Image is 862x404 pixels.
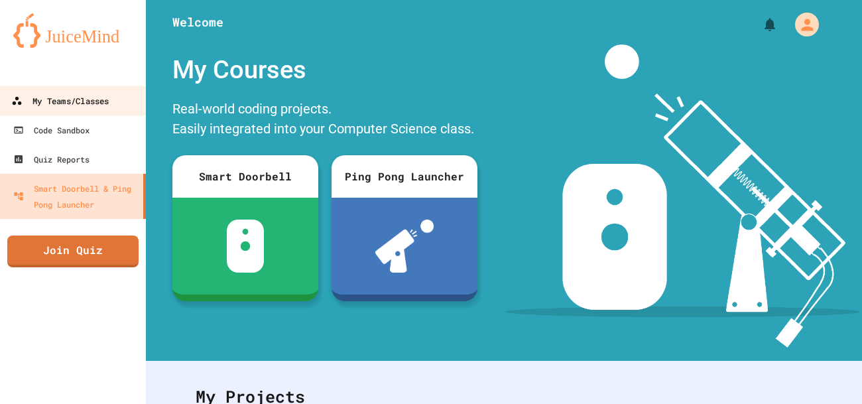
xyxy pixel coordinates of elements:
img: logo-orange.svg [13,13,133,48]
div: My Account [781,9,822,40]
img: ppl-with-ball.png [375,220,434,273]
img: sdb-white.svg [227,220,265,273]
div: Code Sandbox [13,122,90,138]
div: Smart Doorbell & Ping Pong Launcher [13,180,138,212]
div: Ping Pong Launcher [332,155,477,198]
div: My Courses [166,44,484,96]
a: Join Quiz [7,236,139,267]
div: Real-world coding projects. Easily integrated into your Computer Science class. [166,96,484,145]
div: Quiz Reports [13,151,90,167]
div: Smart Doorbell [172,155,318,198]
img: banner-image-my-projects.png [505,44,861,348]
div: My Teams/Classes [11,93,109,109]
div: My Notifications [737,13,781,36]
